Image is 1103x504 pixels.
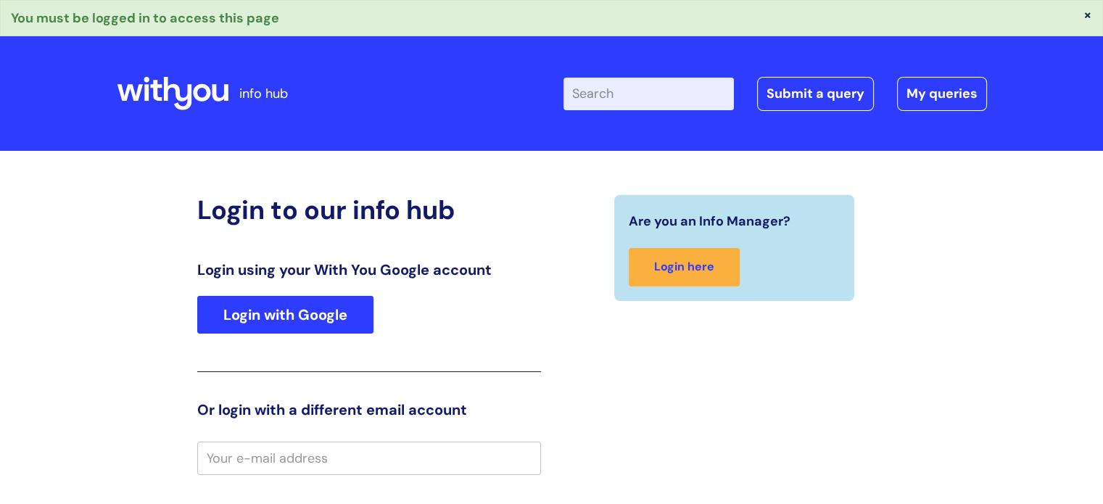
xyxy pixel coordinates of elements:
a: Login here [629,248,740,286]
p: info hub [239,82,288,105]
h3: Or login with a different email account [197,401,541,418]
input: Your e-mail address [197,442,541,475]
span: Are you an Info Manager? [629,210,790,233]
a: Submit a query [757,77,874,110]
a: My queries [897,77,987,110]
button: × [1083,8,1092,21]
h2: Login to our info hub [197,194,541,226]
a: Login with Google [197,296,373,334]
h3: Login using your With You Google account [197,261,541,278]
input: Search [563,78,734,110]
